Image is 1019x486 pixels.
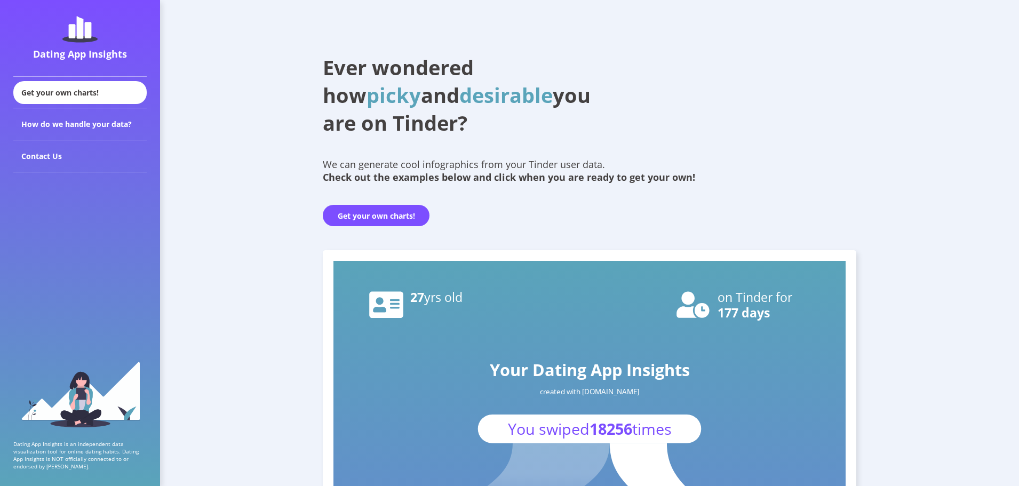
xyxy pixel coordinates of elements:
[718,304,770,321] text: 177 days
[323,171,695,184] b: Check out the examples below and click when you are ready to get your own!
[590,418,632,439] tspan: 18256
[13,81,147,104] div: Get your own charts!
[323,158,856,184] div: We can generate cool infographics from your Tinder user data.
[508,418,672,439] text: You swiped
[20,361,140,427] img: sidebar_girl.91b9467e.svg
[323,205,429,226] button: Get your own charts!
[632,418,672,439] tspan: times
[62,16,98,43] img: dating-app-insights-logo.5abe6921.svg
[718,289,793,306] text: on Tinder for
[459,81,553,109] span: desirable
[367,81,421,109] span: picky
[323,53,616,137] h1: Ever wondered how and you are on Tinder?
[13,108,147,140] div: How do we handle your data?
[490,358,690,381] text: Your Dating App Insights
[16,47,144,60] div: Dating App Insights
[410,289,463,306] text: 27
[13,140,147,172] div: Contact Us
[13,440,147,470] p: Dating App Insights is an independent data visualization tool for online dating habits. Dating Ap...
[540,387,639,396] text: created with [DOMAIN_NAME]
[424,289,463,306] tspan: yrs old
